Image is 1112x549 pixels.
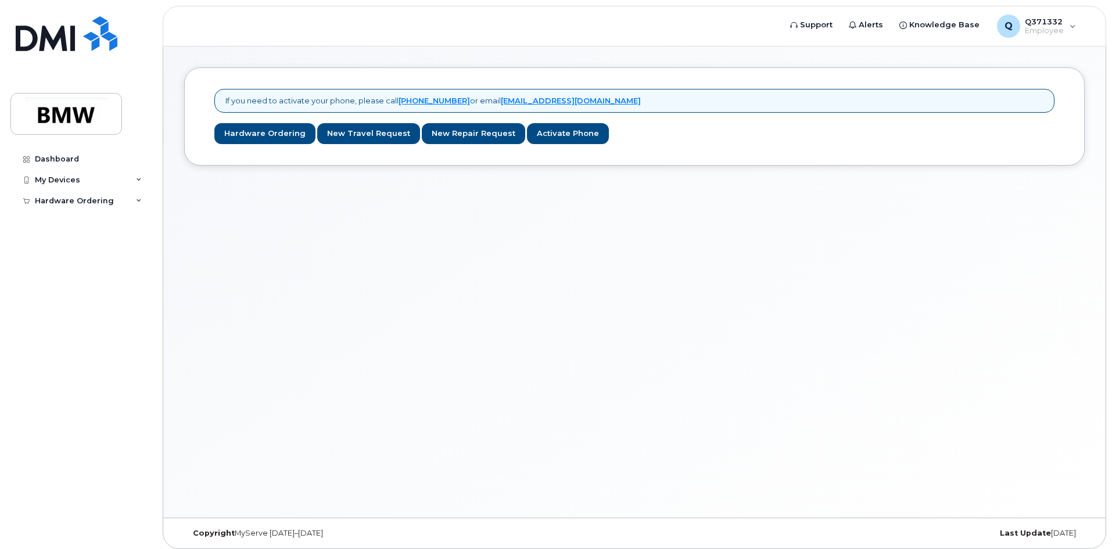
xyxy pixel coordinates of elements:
a: Activate Phone [527,123,609,145]
p: If you need to activate your phone, please call or email [225,95,641,106]
strong: Copyright [193,529,235,537]
a: New Travel Request [317,123,420,145]
div: [DATE] [784,529,1085,538]
a: [EMAIL_ADDRESS][DOMAIN_NAME] [501,96,641,105]
a: [PHONE_NUMBER] [399,96,470,105]
a: Hardware Ordering [214,123,315,145]
a: New Repair Request [422,123,525,145]
div: MyServe [DATE]–[DATE] [184,529,485,538]
strong: Last Update [1000,529,1051,537]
